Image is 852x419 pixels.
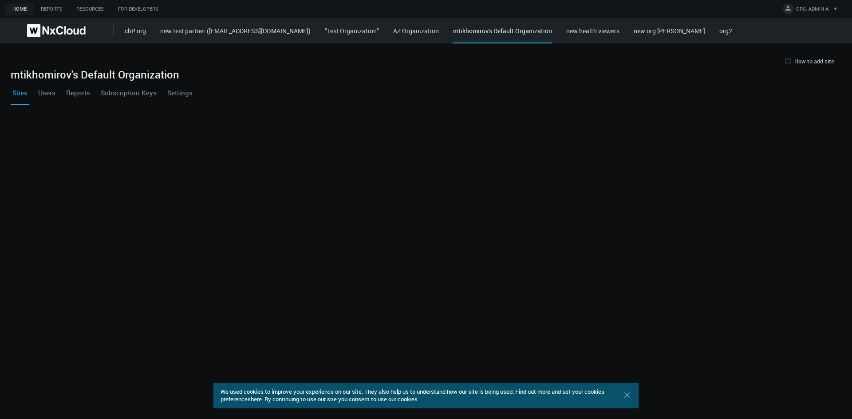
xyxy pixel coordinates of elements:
span: ORG_ADMIN A. [796,5,830,16]
a: "Test Organization" [325,27,379,35]
a: Settings [166,81,194,105]
span: . By continuing to use our site you consent to use our cookies. [262,395,419,403]
a: new test partner ([EMAIL_ADDRESS][DOMAIN_NAME]) [160,27,311,35]
a: Sites [11,81,29,105]
button: How to add site [777,54,841,68]
div: mtikhomirov's Default Organization [453,26,552,43]
a: here [251,395,262,403]
span: How to add site [794,58,834,65]
a: Home [5,4,34,15]
span: We used cookies to improve your experience on our site. They also help us to understand how our s... [221,388,604,403]
a: Subscription Keys [99,81,158,105]
a: chP org [125,27,146,35]
a: Resources [69,4,111,15]
a: org2 [719,27,732,35]
a: AZ Organization [393,27,439,35]
a: Users [36,81,57,105]
img: Nx Cloud logo [27,24,86,37]
a: new org [PERSON_NAME] [634,27,705,35]
a: Reports [34,4,69,15]
h2: mtikhomirov's Default Organization [11,68,841,81]
a: Reports [64,81,92,105]
a: For Developers [111,4,166,15]
a: new health viewers [566,27,619,35]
